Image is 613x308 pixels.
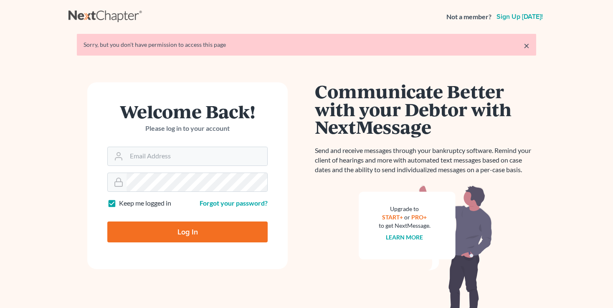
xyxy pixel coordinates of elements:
div: Sorry, but you don't have permission to access this page [84,41,529,49]
p: Send and receive messages through your bankruptcy software. Remind your client of hearings and mo... [315,146,536,175]
a: START+ [382,214,403,221]
strong: Not a member? [446,12,491,22]
a: Learn more [386,234,423,241]
span: or [405,214,410,221]
a: × [524,41,529,51]
input: Log In [107,221,268,242]
a: Sign up [DATE]! [495,13,545,20]
input: Email Address [127,147,267,165]
label: Keep me logged in [119,199,171,208]
a: Forgot your password? [200,199,268,207]
h1: Communicate Better with your Debtor with NextMessage [315,82,536,136]
div: to get NextMessage. [379,221,431,230]
a: PRO+ [412,214,427,221]
div: Upgrade to [379,205,431,213]
h1: Welcome Back! [107,102,268,120]
p: Please log in to your account [107,124,268,133]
